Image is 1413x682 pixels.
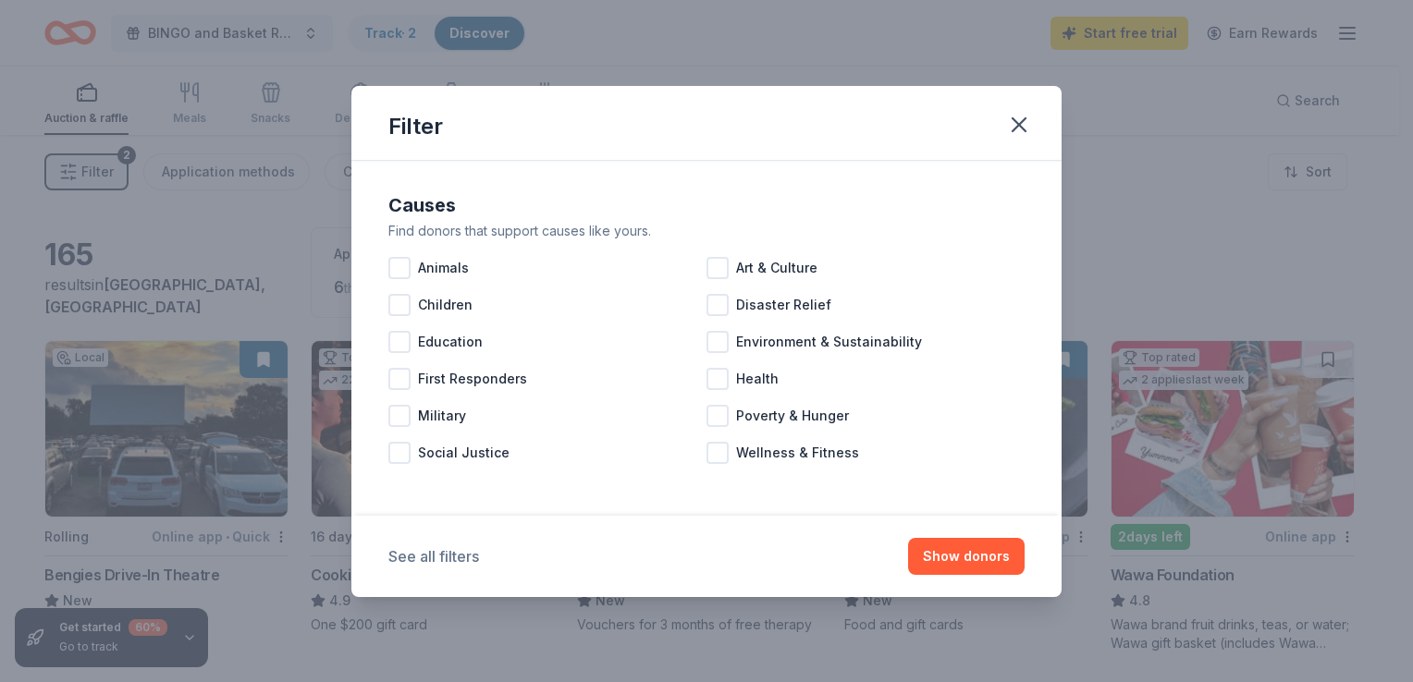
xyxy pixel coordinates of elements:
[736,442,859,464] span: Wellness & Fitness
[418,405,466,427] span: Military
[418,368,527,390] span: First Responders
[736,405,849,427] span: Poverty & Hunger
[388,220,1025,242] div: Find donors that support causes like yours.
[418,294,473,316] span: Children
[388,545,479,567] button: See all filters
[908,538,1025,575] button: Show donors
[418,331,483,353] span: Education
[418,257,469,279] span: Animals
[736,257,817,279] span: Art & Culture
[418,442,510,464] span: Social Justice
[388,112,443,141] div: Filter
[736,331,922,353] span: Environment & Sustainability
[736,368,779,390] span: Health
[736,294,831,316] span: Disaster Relief
[388,190,1025,220] div: Causes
